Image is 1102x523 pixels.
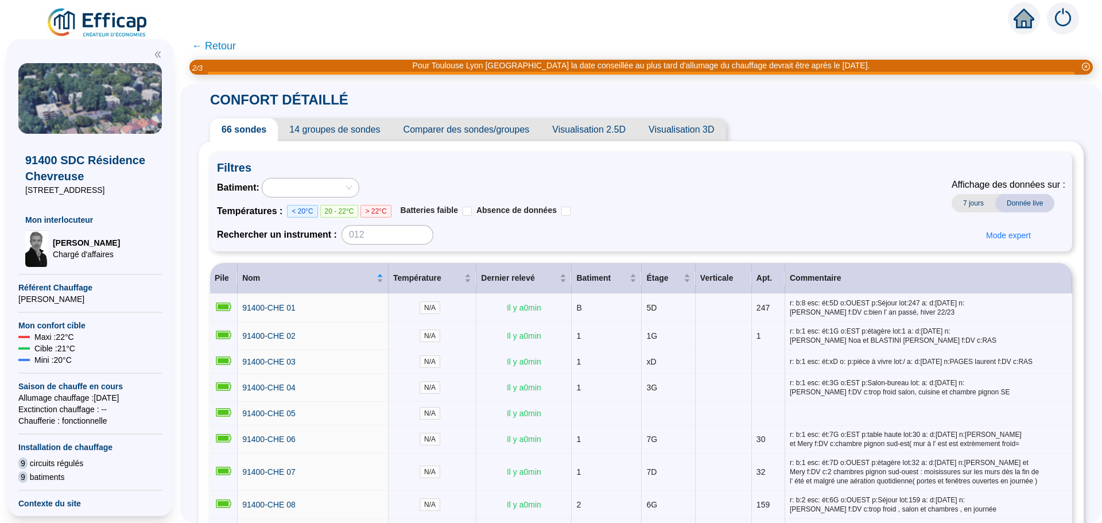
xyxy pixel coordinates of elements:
[30,458,83,469] span: circuits régulés
[646,272,681,284] span: Étage
[507,467,541,476] span: Il y a 0 min
[242,357,296,366] span: 91400-CHE 03
[637,118,725,141] span: Visualisation 3D
[392,118,541,141] span: Comparer des sondes/groupes
[217,181,259,195] span: Batiment :
[576,435,581,444] span: 1
[34,354,72,366] span: Mini : 20 °C
[481,272,557,284] span: Dernier relevé
[389,263,476,294] th: Température
[507,331,541,340] span: Il y a 0 min
[242,408,296,420] a: 91400-CHE 05
[320,205,359,218] span: 20 - 22°C
[756,435,766,444] span: 30
[507,357,541,366] span: Il y a 0 min
[18,381,162,392] span: Saison de chauffe en cours
[393,272,462,284] span: Température
[25,230,48,267] img: Chargé d'affaires
[420,466,440,478] span: N/A
[646,467,657,476] span: 7D
[242,303,296,312] span: 91400-CHE 01
[217,204,287,218] span: Températures :
[420,433,440,445] span: N/A
[1082,63,1090,71] span: close-circle
[192,38,236,54] span: ← Retour
[646,303,657,312] span: 5D
[154,51,162,59] span: double-left
[242,435,296,444] span: 91400-CHE 06
[790,299,1068,317] span: r: b:8 esc: ét:5D o:OUEST p:Séjour lot:247 a: d:[DATE] n:[PERSON_NAME] f:DV c:bien l' an passé, h...
[242,467,296,476] span: 91400-CHE 07
[210,118,278,141] span: 66 sondes
[576,272,627,284] span: Batiment
[646,331,657,340] span: 1G
[25,184,155,196] span: [STREET_ADDRESS]
[790,458,1068,486] span: r: b:1 esc: ét:7D o:OUEST p:étagère lot:32 a: d:[DATE] n:[PERSON_NAME] et Mery f:DV c:2 chambres ...
[242,330,296,342] a: 91400-CHE 02
[420,355,440,368] span: N/A
[242,356,296,368] a: 91400-CHE 03
[242,382,296,394] a: 91400-CHE 04
[507,409,541,418] span: Il y a 0 min
[507,500,541,509] span: Il y a 0 min
[18,282,162,293] span: Référent Chauffage
[18,471,28,483] span: 9
[576,467,581,476] span: 1
[25,214,155,226] span: Mon interlocuteur
[242,433,296,445] a: 91400-CHE 06
[18,458,28,469] span: 9
[790,378,1068,397] span: r: b:1 esc: ét:3G o:EST p:Salon-bureau lot: a: d:[DATE] n:[PERSON_NAME] f:DV c:trop froid salon, ...
[360,205,391,218] span: > 22°C
[507,435,541,444] span: Il y a 0 min
[541,118,637,141] span: Visualisation 2.5D
[995,194,1054,212] span: Donnée live
[217,228,337,242] span: Rechercher un instrument :
[756,500,770,509] span: 159
[572,263,642,294] th: Batiment
[46,7,150,39] img: efficap energie logo
[785,263,1072,294] th: Commentaire
[342,225,433,245] input: 012
[192,64,203,72] i: 2 / 3
[420,381,440,394] span: N/A
[476,263,572,294] th: Dernier relevé
[756,303,770,312] span: 247
[952,194,995,212] span: 7 jours
[507,383,541,392] span: Il y a 0 min
[18,404,162,415] span: Exctinction chauffage : --
[199,92,360,107] span: CONFORT DÉTAILLÉ
[646,357,656,366] span: xD
[242,499,296,511] a: 91400-CHE 08
[420,407,440,420] span: N/A
[752,263,785,294] th: Apt.
[242,272,374,284] span: Nom
[53,249,120,260] span: Chargé d'affaires
[420,301,440,314] span: N/A
[476,206,557,215] span: Absence de données
[646,435,657,444] span: 7G
[790,357,1068,366] span: r: b:1 esc: ét:xD o: p:pièce à vivre lot:/ a: d:[DATE] n:PAGES laurent f:DV c:RAS
[756,467,766,476] span: 32
[420,498,440,511] span: N/A
[217,160,1065,176] span: Filtres
[952,178,1065,192] span: Affichage des données sur :
[18,498,162,509] span: Contexte du site
[576,303,581,312] span: B
[18,441,162,453] span: Installation de chauffage
[1014,8,1034,29] span: home
[18,293,162,305] span: [PERSON_NAME]
[986,230,1031,242] span: Mode expert
[34,331,74,343] span: Maxi : 22 °C
[242,466,296,478] a: 91400-CHE 07
[790,495,1068,514] span: r: b:2 esc: ét:6G o:OUEST p:Séjour lot:159 a: d:[DATE] n:[PERSON_NAME] f:DV c:trop froid , salon ...
[977,226,1040,245] button: Mode expert
[401,206,458,215] span: Batteries faible
[242,331,296,340] span: 91400-CHE 02
[507,303,541,312] span: Il y a 0 min
[53,237,120,249] span: [PERSON_NAME]
[30,471,65,483] span: batiments
[576,500,581,509] span: 2
[287,205,317,218] span: < 20°C
[696,263,752,294] th: Verticale
[1047,2,1079,34] img: alerts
